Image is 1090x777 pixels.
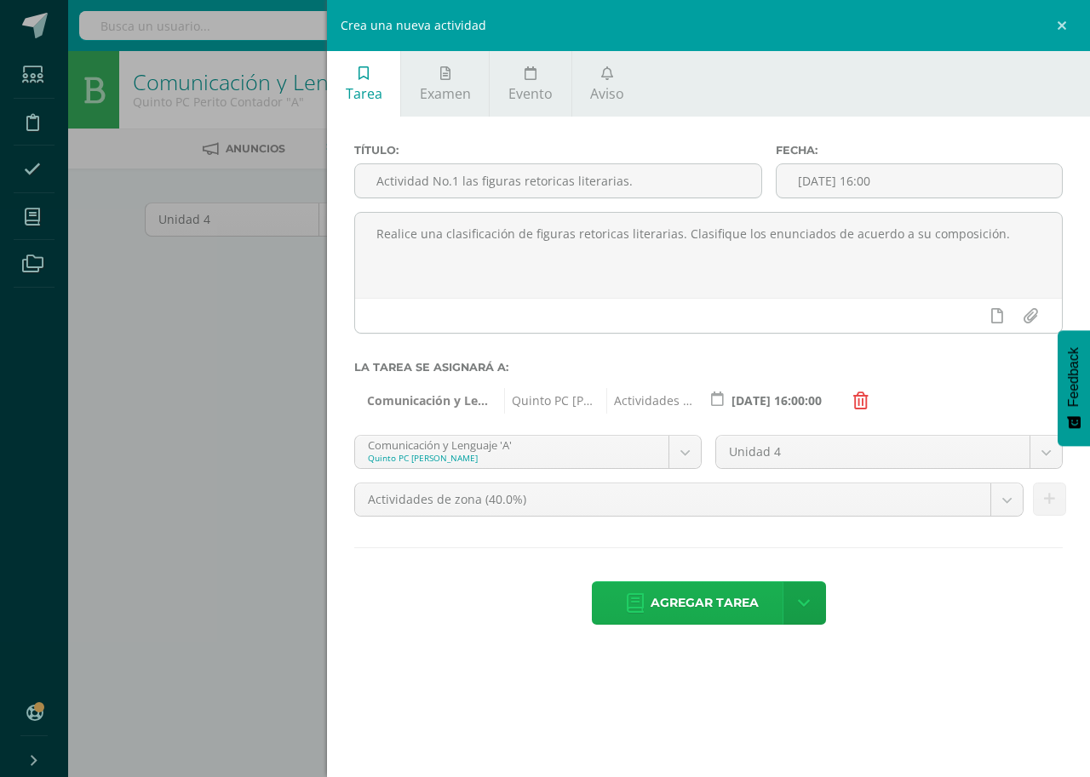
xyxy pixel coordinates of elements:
a: Evento [490,51,571,117]
span: Quinto PC Perito Contador [504,388,597,414]
label: Fecha: [776,144,1063,157]
span: Unidad 4 [729,436,1017,468]
span: Evento [508,84,553,103]
span: Actividades de zona (40.0%) [368,483,978,516]
a: Unidad 4 [716,436,1062,468]
a: Aviso [572,51,643,117]
span: Actividades de zona (40.0%) [606,388,699,414]
label: La tarea se asignará a: [354,361,1063,374]
input: Fecha de entrega [777,164,1062,197]
button: Feedback - Mostrar encuesta [1058,330,1090,446]
a: Examen [401,51,489,117]
span: Feedback [1066,347,1081,407]
a: Actividades de zona (40.0%) [355,483,1023,516]
div: Quinto PC [PERSON_NAME] [368,452,656,464]
span: Tarea [346,84,382,103]
label: Título: [354,144,762,157]
a: Comunicación y Lenguaje 'A'Quinto PC [PERSON_NAME] [355,436,701,468]
a: Tarea [327,51,400,117]
span: Comunicación y Lenguaje 'A' [367,388,495,414]
span: Aviso [590,84,624,103]
span: Examen [420,84,471,103]
input: Título [355,164,761,197]
div: Comunicación y Lenguaje 'A' [368,436,656,452]
span: Agregar tarea [651,582,759,624]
